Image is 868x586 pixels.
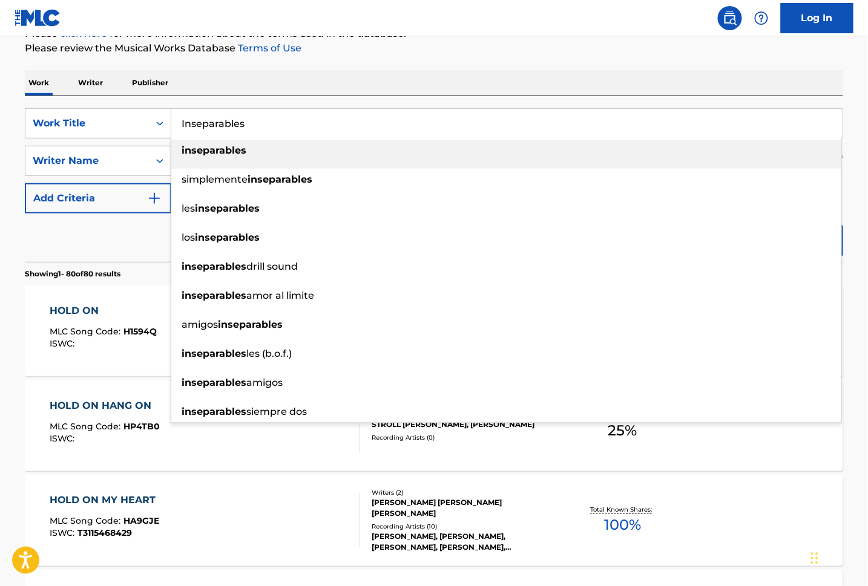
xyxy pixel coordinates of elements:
p: Writer [74,70,107,96]
span: HP4TB0 [124,421,160,432]
strong: inseparables [182,145,246,156]
span: amor al limite [246,290,314,301]
strong: inseparables [182,261,246,272]
iframe: Chat Widget [807,528,868,586]
div: Recording Artists ( 10 ) [372,523,554,532]
span: 25 % [608,420,637,441]
p: Work [25,70,53,96]
div: Help [749,6,774,30]
strong: inseparables [195,203,260,214]
button: Add Criteria [25,183,171,213]
p: Total Known Shares: [590,506,655,515]
a: HOLD ON HANG ONMLC Song Code:HP4TB0ISWC:Writers (2)STROLL [PERSON_NAME], [PERSON_NAME]Recording A... [25,380,843,471]
span: MLC Song Code : [50,421,124,432]
span: amigos [246,377,283,388]
a: HOLD ONMLC Song Code:H1594QISWC:Writers (2)[PERSON_NAME], [PERSON_NAME]Recording Artists (410)[PE... [25,285,843,376]
p: Publisher [128,70,172,96]
span: amigos [182,319,218,330]
div: HOLD ON MY HEART [50,493,162,508]
strong: inseparables [182,348,246,359]
span: les (b.o.f.) [246,348,292,359]
strong: inseparables [195,232,260,243]
img: 9d2ae6d4665cec9f34b9.svg [147,191,162,206]
div: [PERSON_NAME] [PERSON_NAME] [PERSON_NAME] [372,498,554,519]
span: drill sound [246,261,298,272]
span: simplemente [182,174,248,185]
div: Work Title [33,116,142,131]
strong: inseparables [182,406,246,417]
span: ISWC : [50,528,78,539]
a: HOLD ON MY HEARTMLC Song Code:HA9GJEISWC:T3115468429Writers (2)[PERSON_NAME] [PERSON_NAME] [PERSO... [25,475,843,566]
img: search [723,11,737,25]
div: Writer Name [33,154,142,168]
span: siempre dos [246,406,307,417]
strong: inseparables [248,174,312,185]
a: Public Search [718,6,742,30]
div: HOLD ON [50,304,157,318]
p: Please review the Musical Works Database [25,41,843,56]
div: STROLL [PERSON_NAME], [PERSON_NAME] [372,419,554,430]
span: los [182,232,195,243]
img: help [754,11,769,25]
strong: inseparables [182,290,246,301]
span: T3115468429 [78,528,133,539]
span: HA9GJE [124,516,160,527]
a: Log In [781,3,853,33]
div: HOLD ON HANG ON [50,399,160,413]
div: Drag [811,540,818,576]
span: MLC Song Code : [50,516,124,527]
span: 100 % [604,515,641,536]
span: H1594Q [124,326,157,337]
form: Search Form [25,108,843,262]
span: ISWC : [50,338,78,349]
div: Writers ( 2 ) [372,489,554,498]
strong: inseparables [182,377,246,388]
p: Showing 1 - 80 of 80 results [25,269,120,279]
a: Terms of Use [235,42,301,54]
div: [PERSON_NAME], [PERSON_NAME], [PERSON_NAME], [PERSON_NAME], [PERSON_NAME] [372,532,554,553]
span: ISWC : [50,433,78,444]
div: Recording Artists ( 0 ) [372,433,554,442]
img: MLC Logo [15,9,61,27]
strong: inseparables [218,319,283,330]
span: les [182,203,195,214]
span: MLC Song Code : [50,326,124,337]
